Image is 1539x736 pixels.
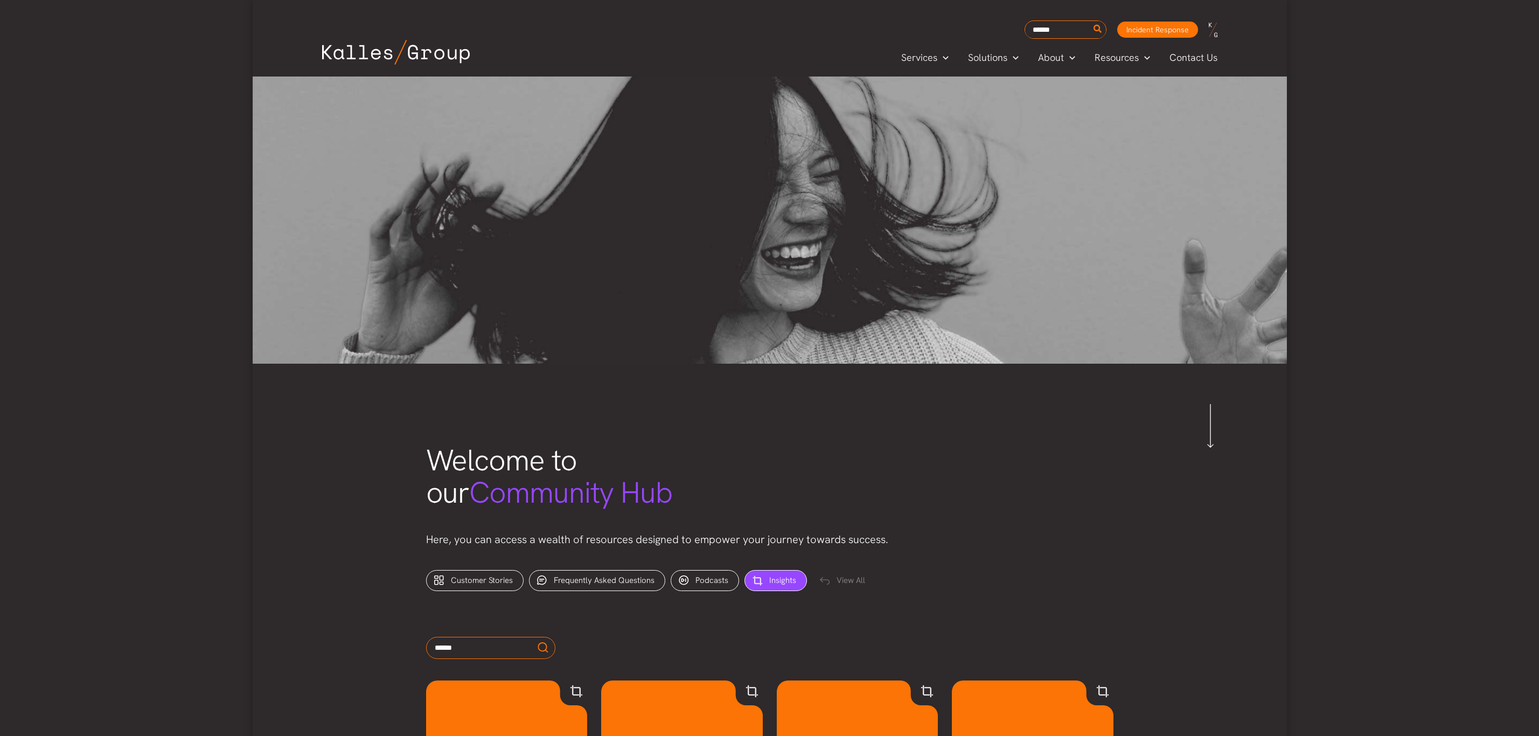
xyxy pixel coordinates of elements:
[1028,50,1085,66] a: AboutMenu Toggle
[937,50,949,66] span: Menu Toggle
[426,531,1113,548] p: Here, you can access a wealth of resources designed to empower your journey towards success.
[769,575,796,586] span: Insights
[1117,22,1198,38] a: Incident Response
[1160,50,1228,66] a: Contact Us
[322,40,470,65] img: Kalles Group
[1064,50,1075,66] span: Menu Toggle
[1139,50,1150,66] span: Menu Toggle
[958,50,1028,66] a: SolutionsMenu Toggle
[426,441,673,512] span: Welcome to our
[451,575,513,586] span: Customer Stories
[892,48,1228,66] nav: Primary Site Navigation
[892,50,958,66] a: ServicesMenu Toggle
[469,473,673,512] span: Community Hub
[1007,50,1019,66] span: Menu Toggle
[253,77,1287,364] img: gabrielle-henderson-GaA5PrMn-co-unsplash 1
[1038,50,1064,66] span: About
[812,571,875,592] div: View All
[1091,21,1105,38] button: Search
[1095,50,1139,66] span: Resources
[968,50,1007,66] span: Solutions
[901,50,937,66] span: Services
[695,575,728,586] span: Podcasts
[554,575,654,586] span: Frequently Asked Questions
[1085,50,1160,66] a: ResourcesMenu Toggle
[1169,50,1217,66] span: Contact Us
